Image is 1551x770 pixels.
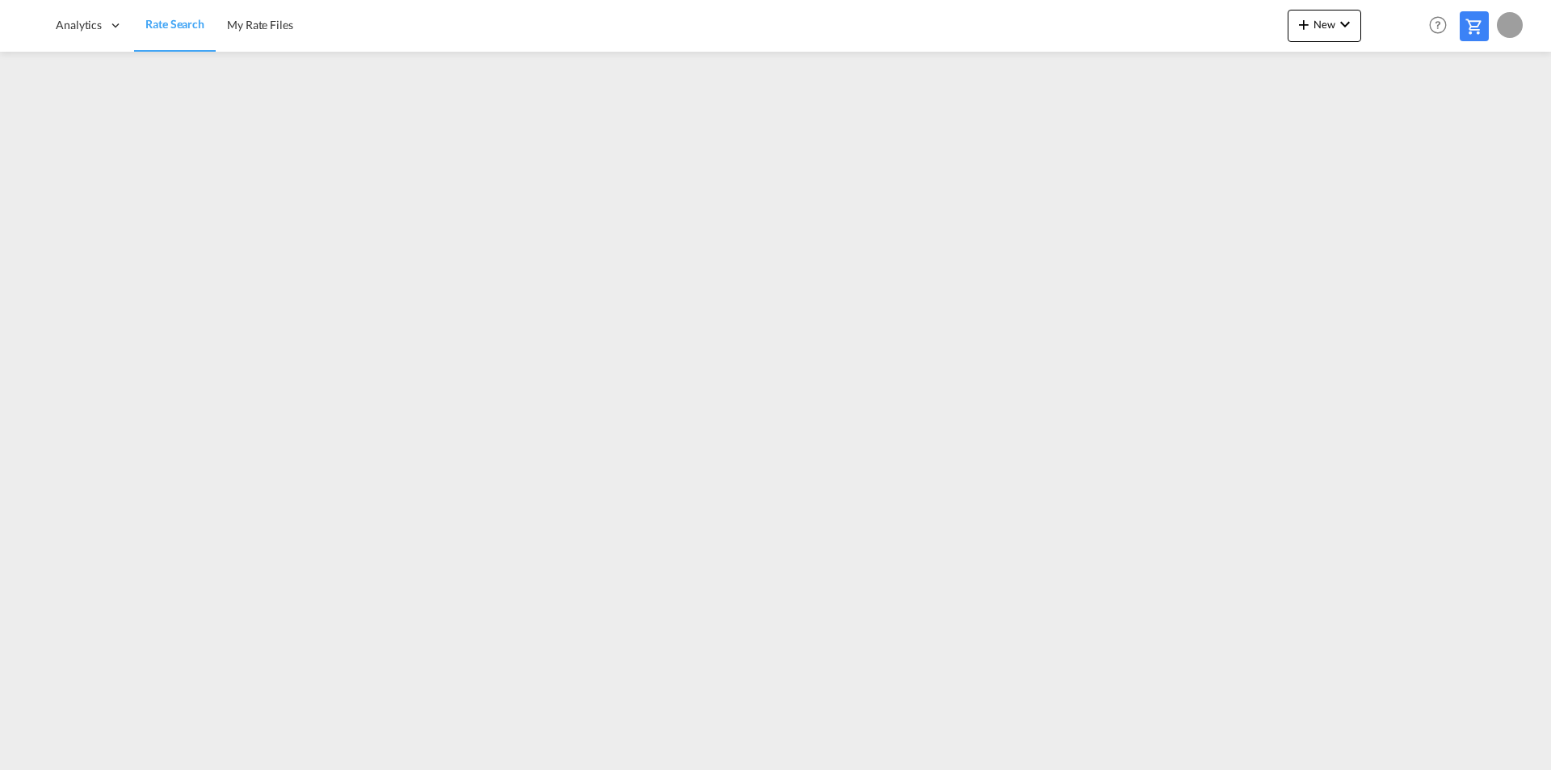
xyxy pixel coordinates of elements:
span: Analytics [56,17,102,33]
div: Help [1424,11,1460,40]
span: Rate Search [145,17,204,31]
span: Help [1424,11,1452,39]
span: My Rate Files [227,18,293,32]
button: icon-plus 400-fgNewicon-chevron-down [1288,10,1361,42]
md-icon: icon-chevron-down [1335,15,1355,34]
span: New [1294,18,1355,31]
md-icon: icon-plus 400-fg [1294,15,1314,34]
